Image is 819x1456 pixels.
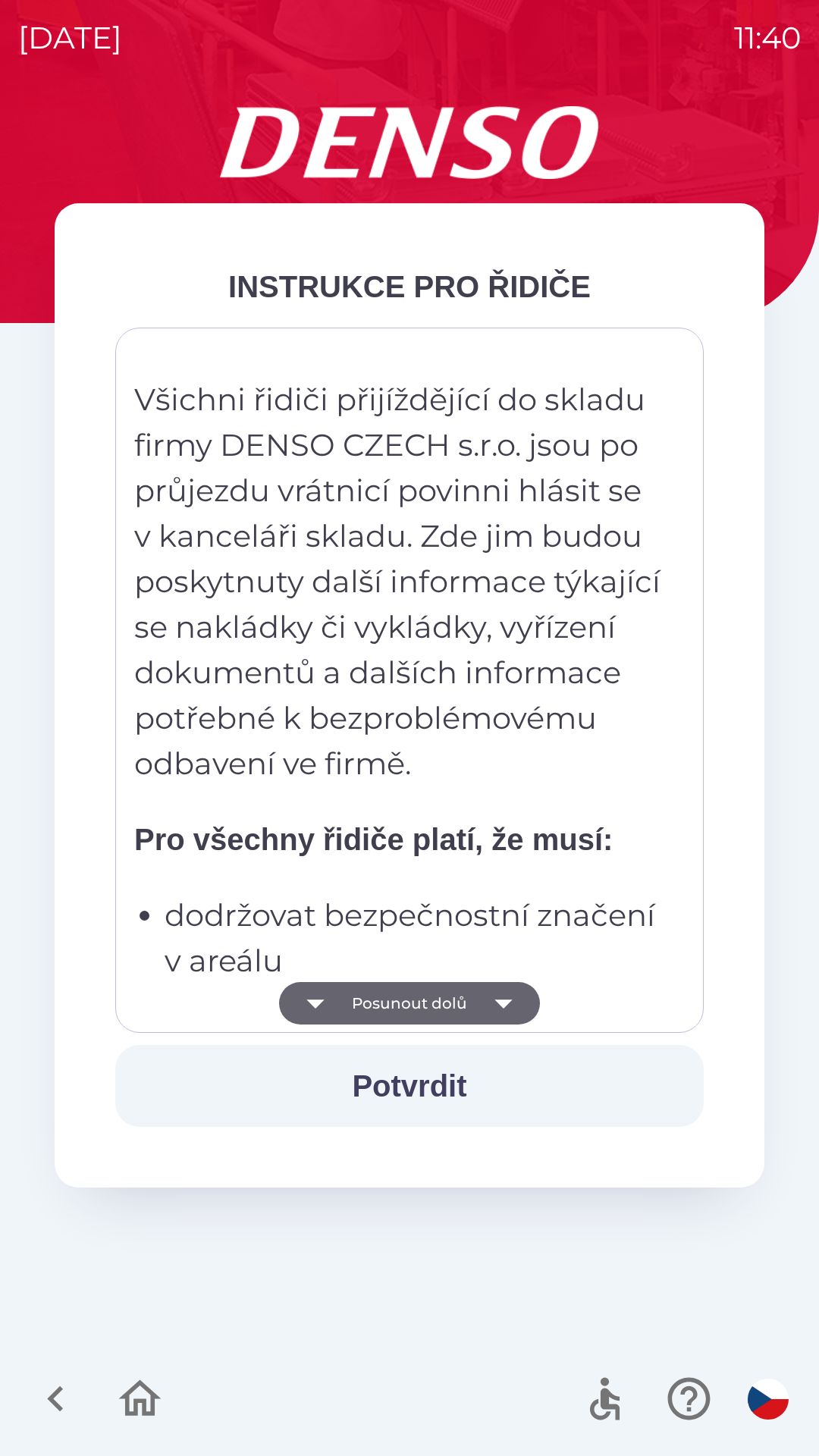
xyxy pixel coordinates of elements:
[115,264,704,309] div: INSTRUKCE PRO ŘIDIČE
[55,106,764,179] img: Logo
[134,823,613,856] strong: Pro všechny řidiče platí, že musí:
[165,893,664,984] p: dodržovat bezpečnostní značení v areálu
[115,1045,704,1127] button: Potvrdit
[734,15,801,61] p: 11:40
[18,15,122,61] p: [DATE]
[279,982,540,1025] button: Posunout dolů
[134,377,664,786] p: Všichni řidiči přijíždějící do skladu firmy DENSO CZECH s.r.o. jsou po průjezdu vrátnicí povinni ...
[748,1379,789,1420] img: cs flag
